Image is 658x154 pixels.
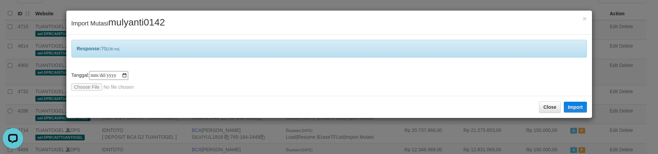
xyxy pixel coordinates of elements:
[77,46,101,51] b: Response:
[71,20,165,27] span: Import Mutasi
[3,3,23,23] button: Open LiveChat chat widget
[108,17,165,28] span: mulyanti0142
[583,15,587,22] span: ×
[71,71,587,91] div: Tanggal:
[564,102,587,113] button: Import
[106,47,119,51] span: [238 ms]
[583,15,587,22] button: Close
[71,40,587,57] div: 70
[539,101,561,113] button: Close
